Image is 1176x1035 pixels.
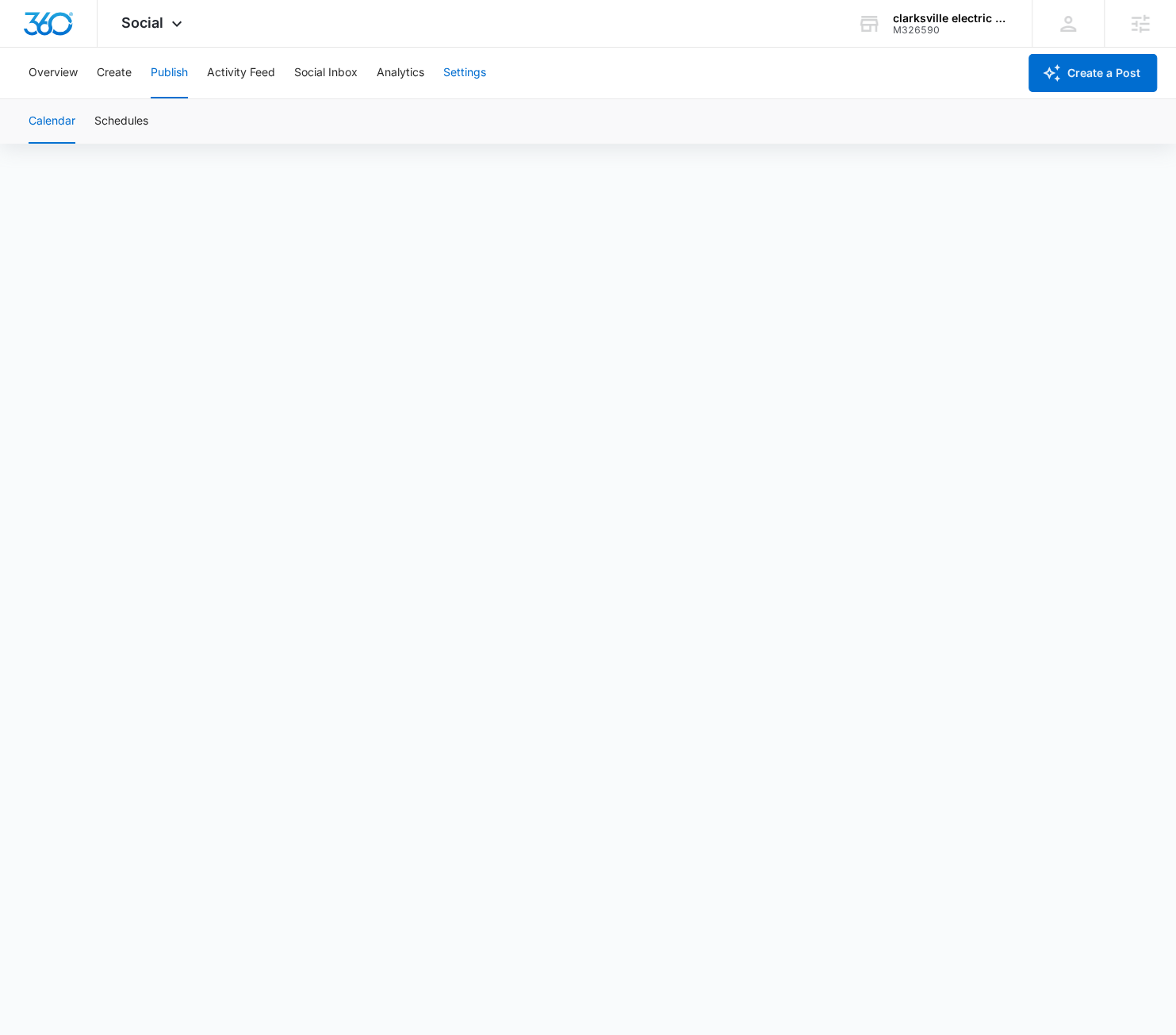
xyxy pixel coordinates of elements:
[893,12,1009,25] div: account name
[121,14,163,31] span: Social
[29,99,75,144] button: Calendar
[94,99,148,144] button: Schedules
[151,48,188,98] button: Publish
[207,48,275,98] button: Activity Feed
[29,48,78,98] button: Overview
[1029,54,1157,92] button: Create a Post
[443,48,486,98] button: Settings
[893,25,1009,36] div: account id
[294,48,358,98] button: Social Inbox
[97,48,132,98] button: Create
[377,48,424,98] button: Analytics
